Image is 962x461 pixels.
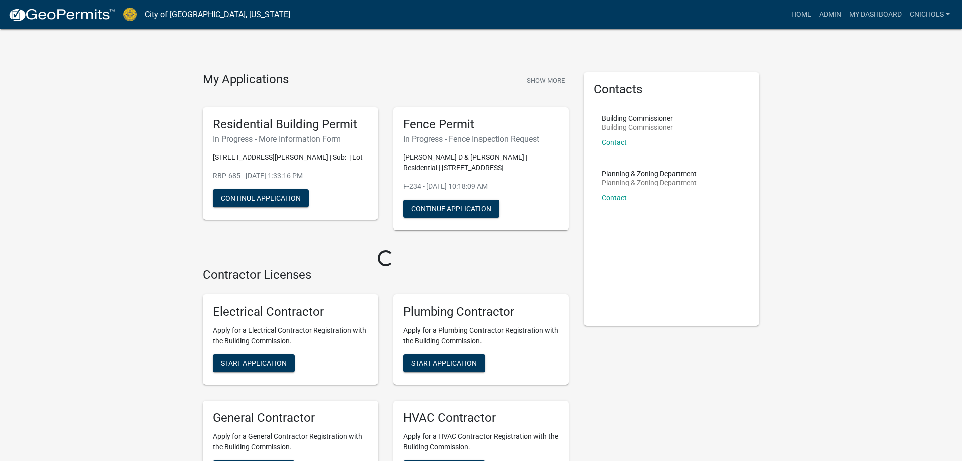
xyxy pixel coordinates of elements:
[602,138,627,146] a: Contact
[845,5,906,24] a: My Dashboard
[203,268,569,282] h4: Contractor Licenses
[203,72,289,87] h4: My Applications
[403,152,559,173] p: [PERSON_NAME] D & [PERSON_NAME] | Residential | [STREET_ADDRESS]
[403,411,559,425] h5: HVAC Contractor
[602,115,673,122] p: Building Commissioner
[403,325,559,346] p: Apply for a Plumbing Contractor Registration with the Building Commission.
[602,170,697,177] p: Planning & Zoning Department
[403,354,485,372] button: Start Application
[403,117,559,132] h5: Fence Permit
[602,124,673,131] p: Building Commissioner
[213,189,309,207] button: Continue Application
[213,354,295,372] button: Start Application
[602,194,627,202] a: Contact
[221,359,287,367] span: Start Application
[403,200,499,218] button: Continue Application
[213,411,368,425] h5: General Contractor
[213,152,368,163] p: [STREET_ADDRESS][PERSON_NAME] | Sub: | Lot
[602,179,697,186] p: Planning & Zoning Department
[145,6,290,23] a: City of [GEOGRAPHIC_DATA], [US_STATE]
[411,359,477,367] span: Start Application
[403,181,559,192] p: F-234 - [DATE] 10:18:09 AM
[403,134,559,144] h6: In Progress - Fence Inspection Request
[787,5,815,24] a: Home
[213,134,368,144] h6: In Progress - More Information Form
[213,325,368,346] p: Apply for a Electrical Contractor Registration with the Building Commission.
[213,304,368,319] h5: Electrical Contractor
[403,304,559,319] h5: Plumbing Contractor
[213,171,368,181] p: RBP-685 - [DATE] 1:33:16 PM
[213,117,368,132] h5: Residential Building Permit
[213,431,368,452] p: Apply for a General Contractor Registration with the Building Commission.
[906,5,954,24] a: cnichols
[594,82,749,97] h5: Contacts
[815,5,845,24] a: Admin
[523,72,569,89] button: Show More
[403,431,559,452] p: Apply for a HVAC Contractor Registration with the Building Commission.
[123,8,137,21] img: City of Jeffersonville, Indiana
